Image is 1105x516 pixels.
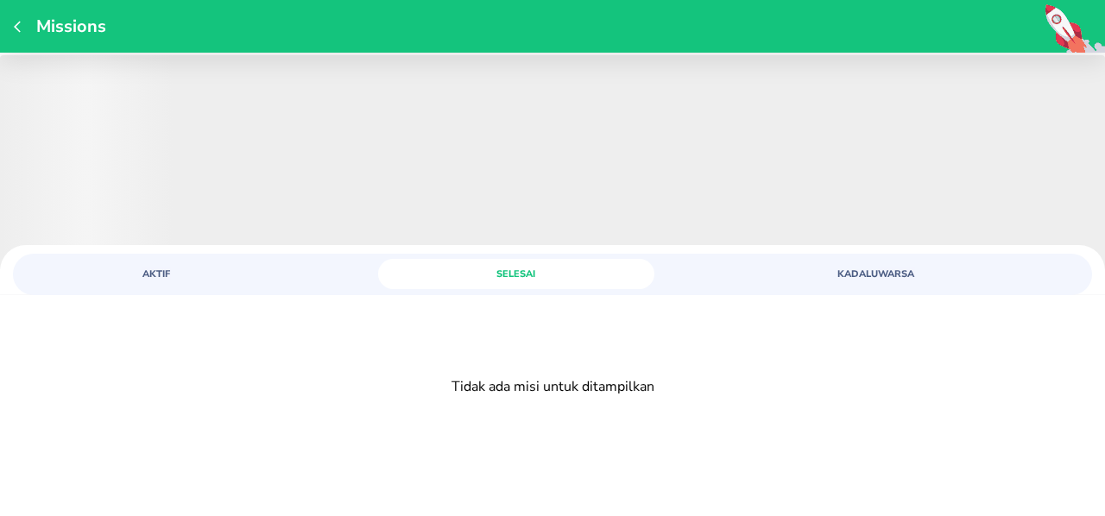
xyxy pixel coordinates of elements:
[748,267,1003,280] span: KADALUWARSA
[18,259,368,289] a: AKTIF
[737,259,1087,289] a: KADALUWARSA
[28,15,106,38] p: Missions
[388,267,644,280] span: SELESAI
[378,259,728,289] a: SELESAI
[451,376,654,397] p: Tidak ada misi untuk ditampilkan
[13,254,1092,289] div: loyalty mission tabs
[28,267,284,280] span: AKTIF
